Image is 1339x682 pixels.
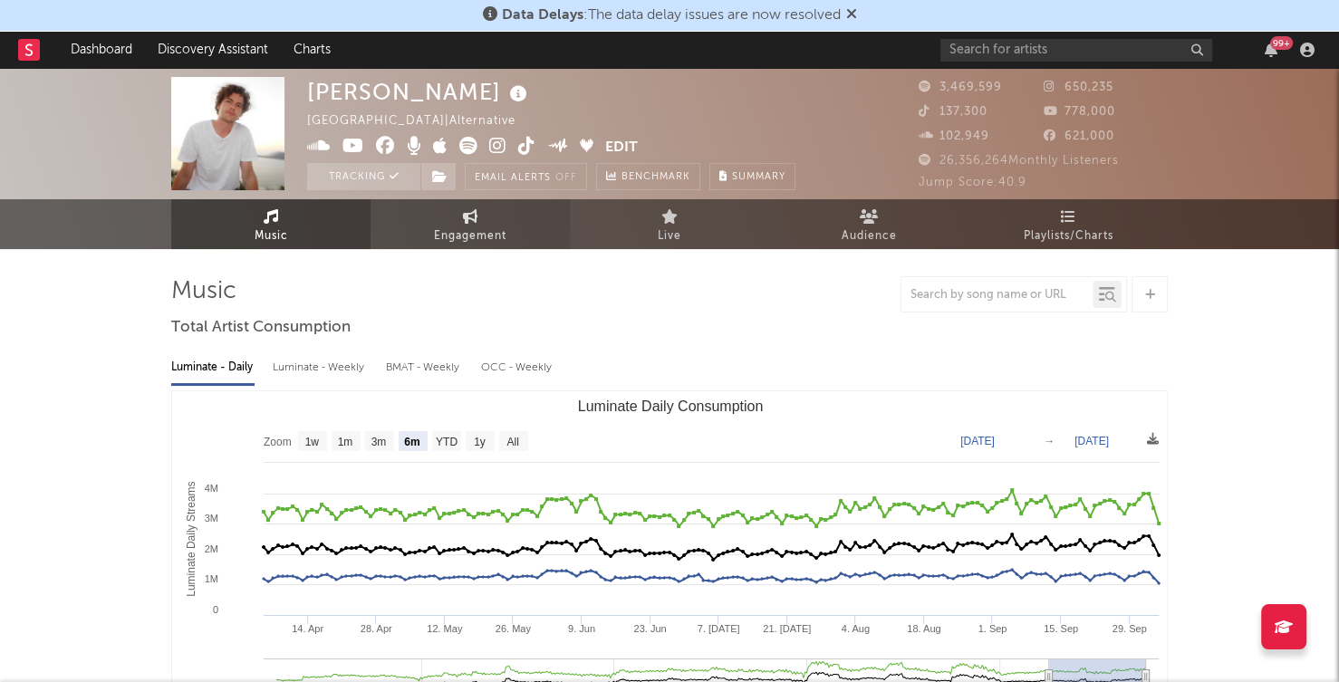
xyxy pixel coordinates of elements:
span: Data Delays [502,8,583,23]
span: Benchmark [621,167,690,188]
text: 3M [205,513,218,524]
a: Playlists/Charts [968,199,1168,249]
span: 102,949 [919,130,989,142]
a: Charts [281,32,343,68]
a: Live [570,199,769,249]
text: 1. Sep [978,623,1007,634]
span: : The data delay issues are now resolved [502,8,841,23]
text: 26. May [496,623,532,634]
span: Music [255,226,288,247]
span: Engagement [434,226,506,247]
text: 18. Aug [907,623,940,634]
em: Off [555,173,577,183]
text: All [506,436,518,448]
span: 137,300 [919,106,987,118]
a: Music [171,199,371,249]
text: 23. Jun [633,623,666,634]
span: Live [658,226,681,247]
text: 1w [305,436,320,448]
div: BMAT - Weekly [386,352,463,383]
text: [DATE] [960,435,995,447]
div: Luminate - Daily [171,352,255,383]
input: Search by song name or URL [901,288,1093,303]
text: 4. Aug [842,623,870,634]
div: Luminate - Weekly [273,352,368,383]
text: 28. Apr [361,623,392,634]
span: Dismiss [846,8,857,23]
div: [GEOGRAPHIC_DATA] | Alternative [307,110,536,132]
text: 21. [DATE] [763,623,811,634]
span: Summary [732,172,785,182]
text: 7. [DATE] [698,623,740,634]
span: 650,235 [1044,82,1113,93]
text: YTD [436,436,458,448]
div: 99 + [1270,36,1293,50]
text: [DATE] [1074,435,1109,447]
button: 99+ [1265,43,1277,57]
text: 29. Sep [1113,623,1147,634]
span: 621,000 [1044,130,1114,142]
text: 1y [474,436,486,448]
text: 3m [371,436,387,448]
button: Email AlertsOff [465,163,587,190]
text: 1m [338,436,353,448]
button: Summary [709,163,795,190]
a: Discovery Assistant [145,32,281,68]
div: [PERSON_NAME] [307,77,532,107]
span: Audience [842,226,897,247]
a: Audience [769,199,968,249]
text: 6m [404,436,419,448]
text: 1M [205,573,218,584]
span: 3,469,599 [919,82,1002,93]
span: Total Artist Consumption [171,317,351,339]
button: Tracking [307,163,420,190]
text: 14. Apr [292,623,323,634]
span: 778,000 [1044,106,1115,118]
text: 12. May [427,623,463,634]
span: 26,356,264 Monthly Listeners [919,155,1119,167]
text: 2M [205,543,218,554]
a: Dashboard [58,32,145,68]
a: Benchmark [596,163,700,190]
text: Luminate Daily Consumption [578,399,764,414]
div: OCC - Weekly [481,352,554,383]
span: Jump Score: 40.9 [919,177,1026,188]
text: Luminate Daily Streams [185,481,197,596]
text: 0 [213,604,218,615]
text: → [1044,435,1055,447]
input: Search for artists [940,39,1212,62]
text: 9. Jun [568,623,595,634]
span: Playlists/Charts [1024,226,1113,247]
button: Edit [605,137,638,159]
text: 15. Sep [1044,623,1078,634]
text: 4M [205,483,218,494]
a: Engagement [371,199,570,249]
text: Zoom [264,436,292,448]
